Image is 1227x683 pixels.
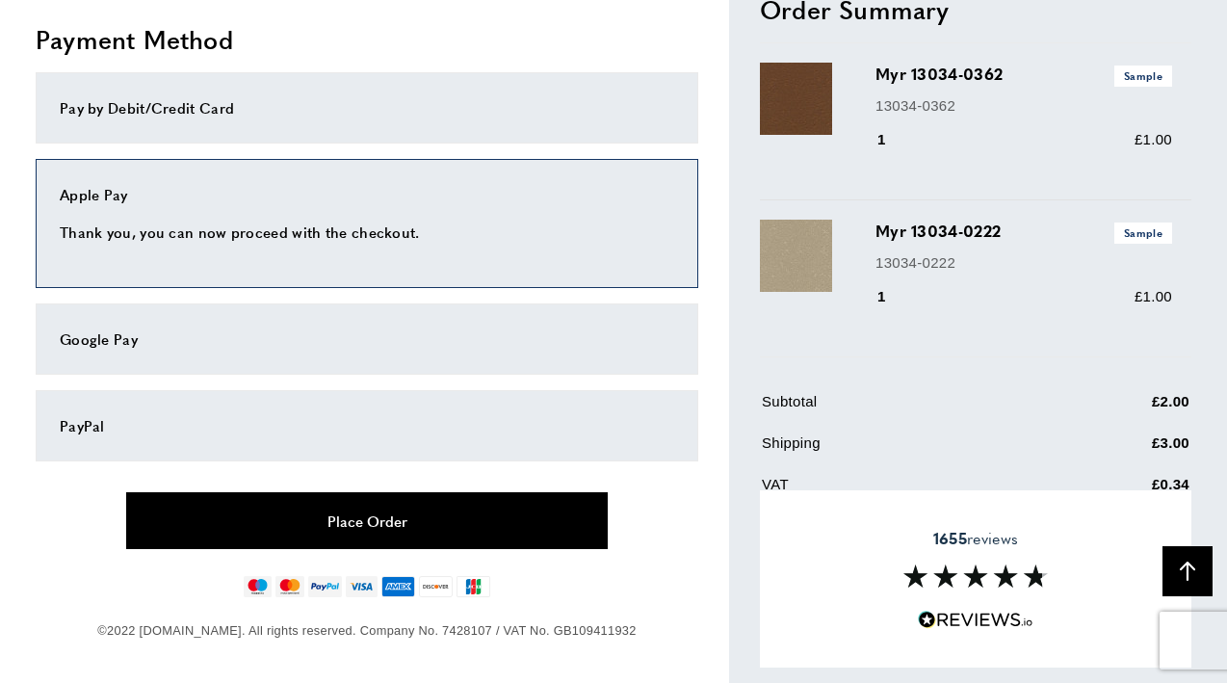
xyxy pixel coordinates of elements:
[918,611,1033,629] img: Reviews.io 5 stars
[457,576,490,597] img: jcb
[60,183,674,206] div: Apple Pay
[875,220,1172,243] h3: Myr 13034-0222
[419,576,453,597] img: discover
[1114,223,1172,243] span: Sample
[760,63,832,135] img: Myr 13034-0362
[933,527,967,549] strong: 1655
[875,63,1172,86] h3: Myr 13034-0362
[244,576,272,597] img: maestro
[762,432,1055,469] td: Shipping
[60,414,674,437] div: PayPal
[933,529,1018,548] span: reviews
[60,221,674,244] p: Thank you, you can now proceed with the checkout.
[875,251,1172,275] p: 13034-0222
[875,285,913,308] div: 1
[903,565,1048,588] img: Reviews section
[1114,66,1172,86] span: Sample
[875,94,1172,118] p: 13034-0362
[97,623,636,638] span: ©2022 [DOMAIN_NAME]. All rights reserved. Company No. 7428107 / VAT No. GB109411932
[1135,288,1172,304] span: £1.00
[60,96,674,119] div: Pay by Debit/Credit Card
[126,492,608,549] button: Place Order
[1057,432,1189,469] td: £3.00
[36,22,698,57] h2: Payment Method
[346,576,378,597] img: visa
[875,128,913,151] div: 1
[1057,390,1189,428] td: £2.00
[760,220,832,292] img: Myr 13034-0222
[1057,473,1189,511] td: £0.34
[308,576,342,597] img: paypal
[60,328,674,351] div: Google Pay
[381,576,415,597] img: american-express
[762,390,1055,428] td: Subtotal
[275,576,303,597] img: mastercard
[1135,131,1172,147] span: £1.00
[762,473,1055,511] td: VAT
